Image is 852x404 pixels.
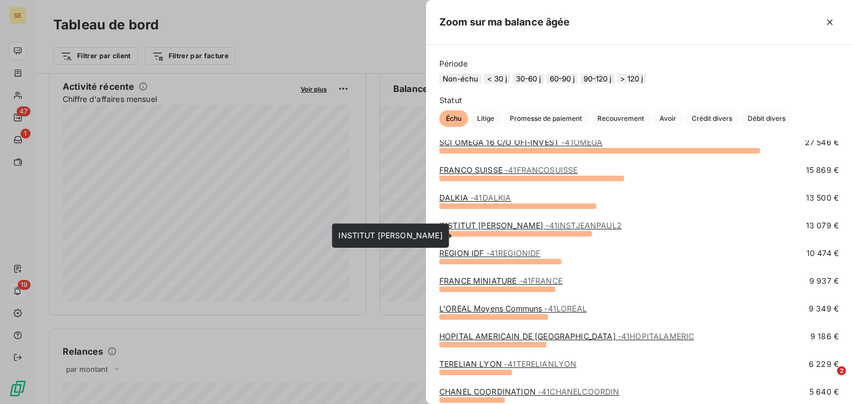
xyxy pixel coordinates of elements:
[538,387,619,396] span: - 41CHANELCOORDIN
[837,366,846,375] span: 2
[809,359,839,370] span: 6 229 €
[505,165,577,175] span: - 41FRANCOSUISSE
[439,248,540,258] a: REGION IDF
[439,304,587,313] a: L'OREAL Moyens Communs
[545,221,621,230] span: - 41INSTJEANPAUL2
[806,192,839,203] span: 13 500 €
[439,193,511,202] a: DALKIA
[439,276,562,285] a: FRANCE MINIATURE
[439,14,570,30] h5: Zoom sur ma balance âgée
[439,137,602,147] a: SCI OMEGA 16 C/O OFI-INVEST
[580,74,615,84] button: 90-120 j
[806,220,839,231] span: 13 079 €
[439,165,577,175] a: FRANCO SUISSE
[741,110,792,127] button: Débit divers
[544,304,586,313] span: - 41LOREAL
[504,359,576,369] span: - 41TERELIANLYON
[519,276,562,285] span: - 41FRANCE
[653,110,683,127] button: Avoir
[561,137,602,147] span: - 41OMEGA
[513,74,544,84] button: 30-60 j
[805,137,839,148] span: 27 546 €
[470,193,511,202] span: - 41DALKIA
[546,74,578,84] button: 60-90 j
[618,331,694,341] span: - 41HOPITALAMERIC
[806,165,839,176] span: 15 869 €
[439,74,481,84] button: Non-échu
[617,74,646,84] button: > 120 j
[807,248,839,259] span: 10 474 €
[486,248,541,258] span: - 41REGIONIDF
[439,221,622,230] a: INSTITUT [PERSON_NAME]
[439,331,694,341] a: HOPITAL AMERICAIN DE [GEOGRAPHIC_DATA]
[470,110,501,127] button: Litige
[439,110,468,127] button: Échu
[810,331,839,342] span: 9 186 €
[439,58,839,69] span: Période
[484,74,510,84] button: < 30 j
[503,110,589,127] button: Promesse de paiement
[809,303,839,314] span: 9 349 €
[814,366,841,393] iframe: Intercom live chat
[809,275,839,287] span: 9 937 €
[439,95,839,106] span: Statut
[439,387,619,396] a: CHANEL COORDINATION
[685,110,739,127] button: Crédit divers
[591,110,651,127] button: Recouvrement
[439,359,576,369] a: TERELIAN LYON
[809,386,839,397] span: 5 640 €
[338,231,442,240] span: INSTITUT [PERSON_NAME]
